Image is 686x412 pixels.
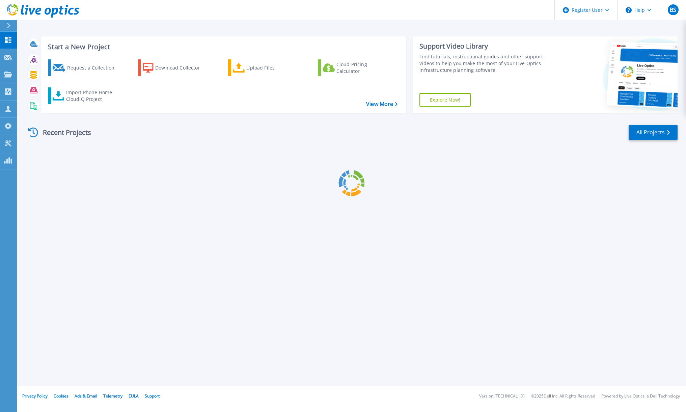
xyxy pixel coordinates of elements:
[419,93,471,107] a: Explore Now!
[246,61,300,75] div: Upload Files
[22,393,48,399] a: Privacy Policy
[228,59,303,76] a: Upload Files
[75,393,97,399] a: Ads & Email
[26,124,100,141] div: Recent Projects
[138,59,213,76] a: Download Collector
[103,393,122,399] a: Telemetry
[66,89,119,103] div: Import Phone Home CloudIQ Project
[629,125,678,140] a: All Projects
[155,61,209,75] div: Download Collector
[336,61,390,75] div: Cloud Pricing Calculator
[129,393,139,399] a: EULA
[48,43,397,51] h3: Start a New Project
[145,393,160,399] a: Support
[601,394,680,399] li: Powered by Live Optics, a Dell Technology
[419,42,555,51] div: Support Video Library
[318,59,393,76] a: Cloud Pricing Calculator
[366,101,397,107] a: View More
[67,61,121,75] div: Request a Collection
[531,394,595,399] li: © 2025 Dell Inc. All Rights Reserved
[670,7,676,12] span: BS
[54,393,68,399] a: Cookies
[419,53,555,74] div: Find tutorials, instructional guides and other support videos to help you make the most of your L...
[48,59,123,76] a: Request a Collection
[479,394,525,399] li: Version: [TECHNICAL_ID]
